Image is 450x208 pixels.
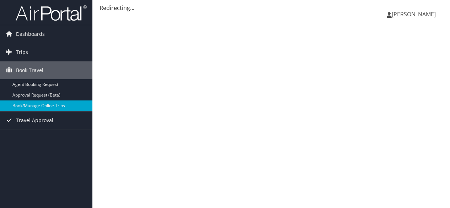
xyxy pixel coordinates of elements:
span: Travel Approval [16,111,53,129]
span: [PERSON_NAME] [392,10,436,18]
img: airportal-logo.png [16,5,87,21]
span: Dashboards [16,25,45,43]
div: Redirecting... [100,4,443,12]
a: [PERSON_NAME] [387,4,443,25]
span: Book Travel [16,61,43,79]
span: Trips [16,43,28,61]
